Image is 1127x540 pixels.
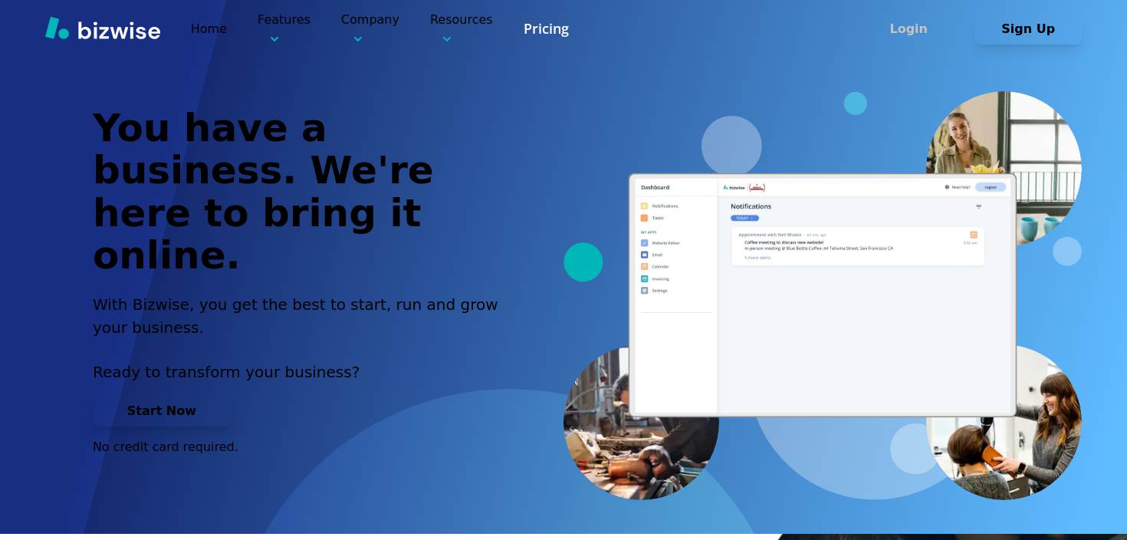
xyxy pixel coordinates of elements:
a: Login [855,21,974,36]
img: Bizwise Logo [45,16,160,39]
button: Sign Up [974,14,1082,44]
p: Features [258,11,310,47]
a: Sign Up [974,21,1082,36]
p: Ready to transform your business? [93,361,516,384]
a: Home [191,21,227,36]
a: Pricing [524,19,569,38]
h2: With Bizwise, you get the best to start, run and grow your business. [93,293,516,339]
p: Company [341,11,399,47]
h1: You have a business. We're here to bring it online. [93,107,516,278]
button: Start Now [93,396,231,426]
p: Resources [430,11,493,47]
button: Login [855,14,962,44]
a: Start Now [93,403,231,418]
p: No credit card required. [93,439,516,456]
